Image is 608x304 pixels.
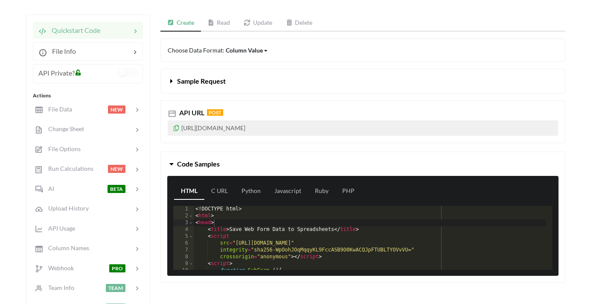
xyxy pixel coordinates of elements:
[177,108,204,117] span: API URL
[173,226,194,233] div: 4
[226,46,263,55] div: Column Value
[161,69,565,93] button: Sample Request
[173,267,194,274] div: 10
[43,105,72,113] span: File Data
[43,145,81,152] span: File Options
[168,47,268,54] span: Choose Data Format:
[173,213,194,219] div: 2
[109,264,125,272] span: PRO
[174,183,204,200] a: HTML
[201,15,237,32] a: Read
[177,77,226,85] span: Sample Request
[173,260,194,267] div: 9
[43,225,75,232] span: API Usage
[106,284,125,292] span: TEAM
[177,160,220,168] span: Code Samples
[43,284,74,291] span: Team Info
[173,247,194,254] div: 7
[43,165,93,172] span: Run Calculations
[43,205,89,212] span: Upload History
[335,183,361,200] a: PHP
[108,165,125,173] span: NEW
[308,183,335,200] a: Ruby
[43,125,84,132] span: Change Sheet
[38,69,75,77] span: API Private?
[33,92,143,99] div: Actions
[235,183,268,200] a: Python
[173,240,194,247] div: 6
[268,183,308,200] a: Javascript
[173,254,194,260] div: 8
[237,15,279,32] a: Update
[160,15,201,32] a: Create
[173,206,194,213] div: 1
[43,244,89,251] span: Column Names
[47,47,76,55] span: File Info
[168,120,558,136] p: [URL][DOMAIN_NAME]
[173,219,194,226] div: 3
[47,26,100,34] span: Quickstart Code
[43,185,54,192] span: AI
[43,264,74,272] span: Webhook
[207,109,223,116] span: POST
[173,233,194,240] div: 5
[204,183,235,200] a: C URL
[108,105,125,114] span: NEW
[108,185,125,193] span: BETA
[161,152,565,176] button: Code Samples
[279,15,320,32] a: Delete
